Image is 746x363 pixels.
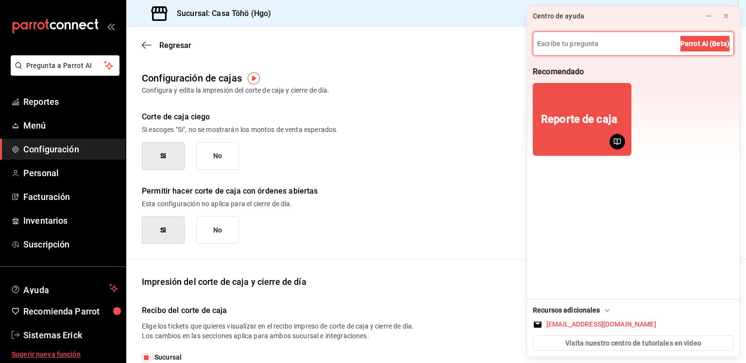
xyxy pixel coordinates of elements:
span: Pregunta a Parrot AI [26,61,104,71]
span: Recomienda Parrot [23,305,118,318]
div: Corte de caja ciego [142,111,730,123]
div: Grid Recommendations [533,83,734,164]
button: Si [142,142,185,170]
span: Sugerir nueva función [12,349,118,360]
div: Impresión del corte de caja y cierre de día [142,275,730,288]
div: Configura y edita la impresión del corte de caja y cierre de día. [142,85,730,96]
img: Tooltip marker [248,72,260,84]
button: open_drawer_menu [107,22,115,30]
div: Configuración de cajas [142,71,242,85]
button: [EMAIL_ADDRESS][DOMAIN_NAME] [533,319,734,330]
p: Esta configuración no aplica para el cierre de día. [142,199,730,209]
span: Inventarios [23,214,118,227]
span: Visita nuestro centro de tutoriales en video [565,338,701,348]
input: Escribe tu pregunta [533,32,733,55]
div: Recursos adicionales [533,305,612,315]
p: Elige los tickets que quieres visualizar en el recibo impreso de corte de caja y cierre de dia. L... [142,321,730,341]
p: Si escoges "Si", no se mostrarán los montos de venta esperados. [142,125,730,134]
div: [EMAIL_ADDRESS][DOMAIN_NAME] [546,319,656,330]
button: Si [142,216,185,244]
span: Sistemas Erick [23,329,118,342]
span: Facturación [23,190,118,203]
h3: Sucursal: Casa Töhö (Hgo) [169,8,271,19]
button: No [196,142,239,170]
span: Ayuda [23,282,105,294]
span: Parrot AI (Beta) [680,39,729,49]
button: Parrot AI (Beta) [680,36,729,51]
span: Menú [23,119,118,132]
span: Sucursal [151,352,182,363]
a: Pregunta a Parrot AI [7,67,119,78]
div: Recomendado [533,66,584,77]
button: Visita nuestro centro de tutoriales en video [533,335,734,351]
button: Pregunta a Parrot AI [11,55,119,76]
span: Reportes [23,95,118,108]
div: Centro de ayuda [533,11,584,21]
span: Regresar [159,41,191,50]
h6: Recibo del corte de caja [142,304,730,317]
div: Reporte de caja [541,113,617,126]
button: No [196,216,239,244]
div: Permitir hacer corte de caja con órdenes abiertas [142,185,730,197]
span: Personal [23,166,118,180]
button: Regresar [142,41,191,50]
span: Configuración [23,143,118,156]
span: Suscripción [23,238,118,251]
button: Reporte de caja [533,83,631,156]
